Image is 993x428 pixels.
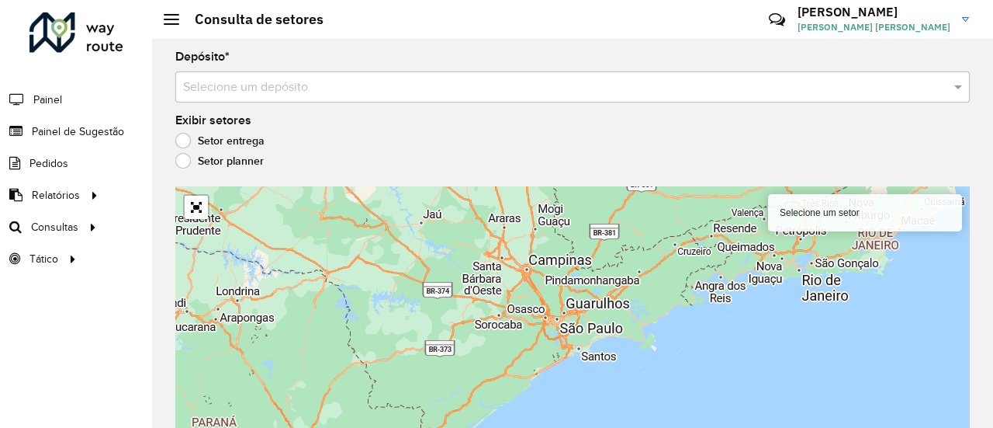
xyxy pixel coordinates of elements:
[175,153,264,169] label: Setor planner
[33,92,62,108] span: Painel
[179,11,324,28] h2: Consulta de setores
[29,155,68,172] span: Pedidos
[29,251,58,267] span: Tático
[798,5,950,19] h3: [PERSON_NAME]
[31,219,78,235] span: Consultas
[175,133,265,148] label: Setor entrega
[760,3,794,37] a: Contato Rápido
[798,20,950,34] span: [PERSON_NAME] [PERSON_NAME]
[185,196,208,219] a: Abrir mapa em tela cheia
[175,47,230,66] label: Depósito
[32,187,80,204] span: Relatórios
[175,111,251,130] label: Exibir setores
[768,194,962,231] div: Selecione um setor
[32,124,124,140] span: Painel de Sugestão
